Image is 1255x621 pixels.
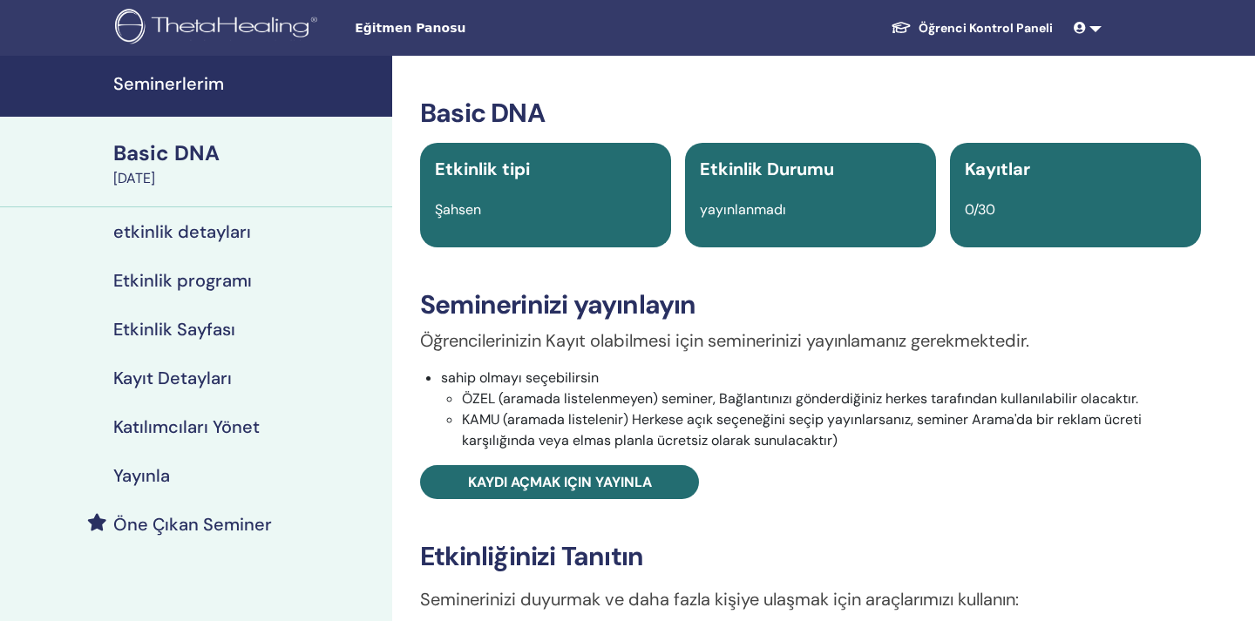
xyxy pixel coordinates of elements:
[877,12,1067,44] a: Öğrenci Kontrol Paneli
[420,327,1201,354] p: Öğrencilerinizin Kayıt olabilmesi için seminerinizi yayınlamanız gerekmektedir.
[441,368,1201,451] li: sahip olmayı seçebilirsin
[435,200,481,219] span: Şahsen
[113,73,382,94] h4: Seminerlerim
[113,368,232,388] h4: Kayıt Detayları
[113,168,382,189] div: [DATE]
[113,465,170,486] h4: Yayınla
[462,409,1201,451] li: KAMU (aramada listelenir) Herkese açık seçeneğini seçip yayınlarsanız, seminer Arama'da bir rekla...
[113,221,251,242] h4: etkinlik detayları
[420,586,1201,612] p: Seminerinizi duyurmak ve daha fazla kişiye ulaşmak için araçlarımızı kullanın:
[115,9,323,48] img: logo.png
[420,98,1201,129] h3: Basic DNA
[113,319,235,340] h4: Etkinlik Sayfası
[113,270,252,291] h4: Etkinlik programı
[435,158,530,180] span: Etkinlik tipi
[700,158,834,180] span: Etkinlik Durumu
[355,19,616,37] span: Eğitmen Panosu
[113,416,260,437] h4: Katılımcıları Yönet
[891,20,912,35] img: graduation-cap-white.svg
[468,473,652,491] span: Kaydı açmak için yayınla
[420,465,699,499] a: Kaydı açmak için yayınla
[113,138,382,168] div: Basic DNA
[700,200,786,219] span: yayınlanmadı
[965,158,1030,180] span: Kayıtlar
[965,200,995,219] span: 0/30
[113,514,272,535] h4: Öne Çıkan Seminer
[103,138,392,189] a: Basic DNA[DATE]
[462,388,1201,409] li: ÖZEL (aramada listelenmeyen) seminer, Bağlantınızı gönderdiğiniz herkes tarafından kullanılabilir...
[420,541,1201,572] h3: Etkinliğinizi Tanıtın
[420,289,1201,321] h3: Seminerinizi yayınlayın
